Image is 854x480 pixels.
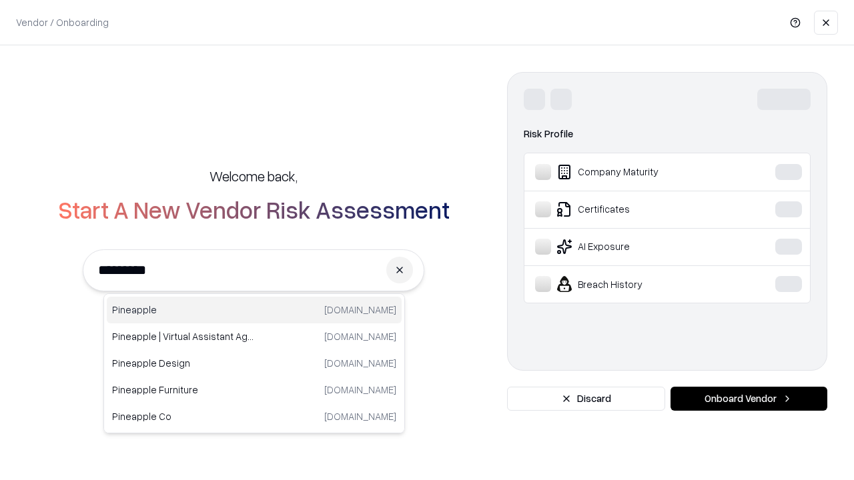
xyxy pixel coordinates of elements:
[112,303,254,317] p: Pineapple
[112,356,254,370] p: Pineapple Design
[16,15,109,29] p: Vendor / Onboarding
[324,329,396,343] p: [DOMAIN_NAME]
[209,167,298,185] h5: Welcome back,
[58,196,450,223] h2: Start A New Vendor Risk Assessment
[103,293,405,433] div: Suggestions
[112,329,254,343] p: Pineapple | Virtual Assistant Agency
[112,409,254,423] p: Pineapple Co
[524,126,811,142] div: Risk Profile
[535,164,735,180] div: Company Maturity
[507,387,665,411] button: Discard
[324,383,396,397] p: [DOMAIN_NAME]
[324,409,396,423] p: [DOMAIN_NAME]
[535,201,735,217] div: Certificates
[112,383,254,397] p: Pineapple Furniture
[535,276,735,292] div: Breach History
[324,356,396,370] p: [DOMAIN_NAME]
[671,387,827,411] button: Onboard Vendor
[535,239,735,255] div: AI Exposure
[324,303,396,317] p: [DOMAIN_NAME]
